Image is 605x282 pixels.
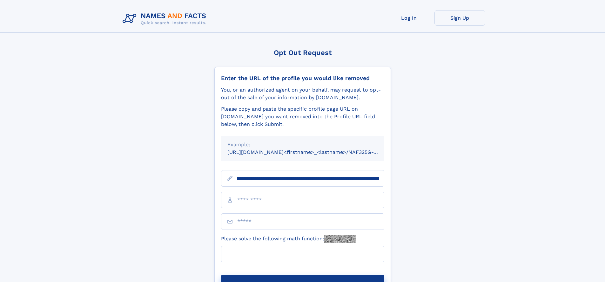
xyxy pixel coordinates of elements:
[221,235,356,243] label: Please solve the following math function:
[221,105,384,128] div: Please copy and paste the specific profile page URL on [DOMAIN_NAME] you want removed into the Pr...
[221,86,384,101] div: You, or an authorized agent on your behalf, may request to opt-out of the sale of your informatio...
[227,141,378,148] div: Example:
[384,10,434,26] a: Log In
[221,75,384,82] div: Enter the URL of the profile you would like removed
[434,10,485,26] a: Sign Up
[120,10,212,27] img: Logo Names and Facts
[214,49,391,57] div: Opt Out Request
[227,149,396,155] small: [URL][DOMAIN_NAME]<firstname>_<lastname>/NAF325G-xxxxxxxx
